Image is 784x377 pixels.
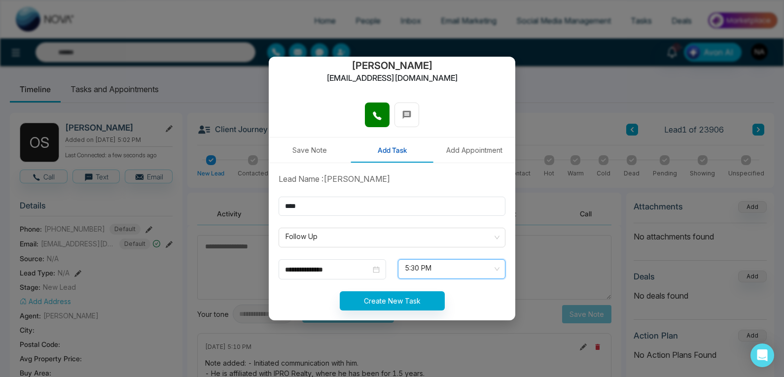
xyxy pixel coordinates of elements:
button: Create New Task [340,291,445,310]
button: Add Appointment [433,137,515,163]
span: Follow Up [285,229,499,246]
div: Open Intercom Messenger [750,343,774,367]
span: 5:30 PM [405,261,499,277]
h2: [PERSON_NAME] [352,60,433,71]
button: Save Note [269,137,351,163]
div: Lead Name : [PERSON_NAME] [273,173,511,185]
h2: [EMAIL_ADDRESS][DOMAIN_NAME] [326,73,458,83]
button: Add Task [351,137,433,163]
